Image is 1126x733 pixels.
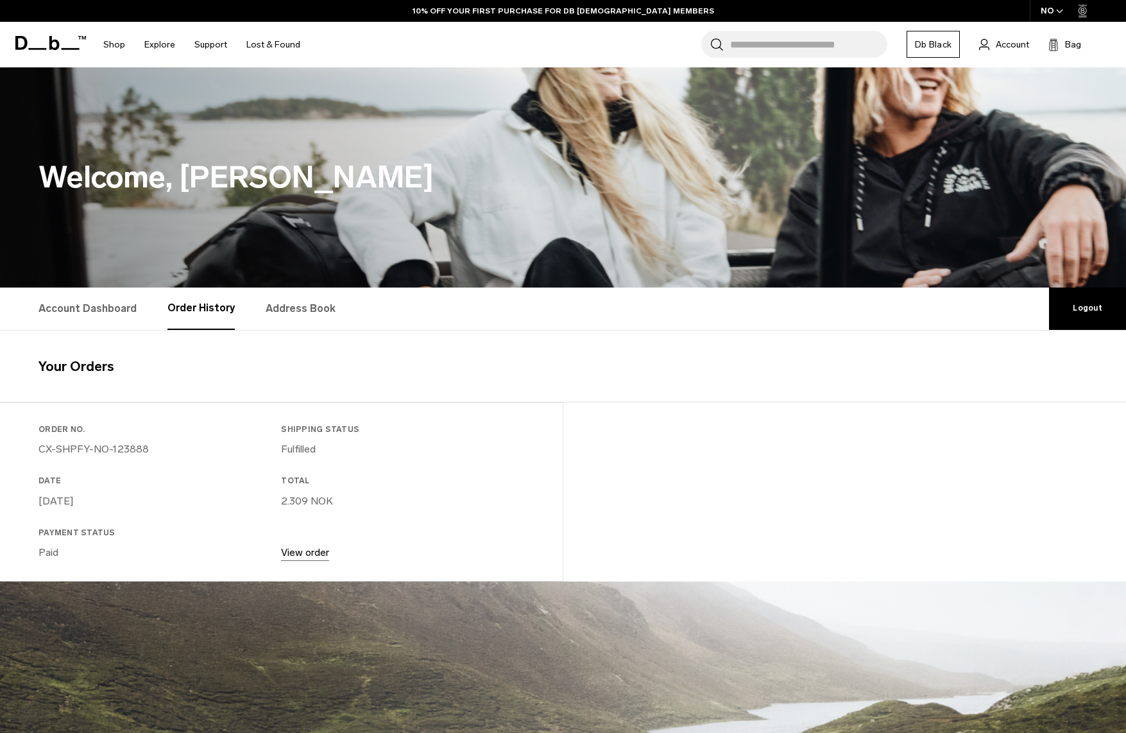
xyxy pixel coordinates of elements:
span: Account [996,38,1029,51]
a: CX-SHPFY-NO-123888 [38,443,149,455]
span: Bag [1065,38,1081,51]
a: 10% OFF YOUR FIRST PURCHASE FOR DB [DEMOGRAPHIC_DATA] MEMBERS [413,5,714,17]
h3: Shipping Status [281,424,518,435]
h4: Your Orders [38,356,1088,377]
p: 2.309 NOK [281,494,518,509]
a: Support [194,22,227,67]
h3: Total [281,475,518,487]
button: Bag [1048,37,1081,52]
a: Explore [144,22,175,67]
a: Shop [103,22,125,67]
a: Account [979,37,1029,52]
nav: Main Navigation [94,22,310,67]
a: Lost & Found [246,22,300,67]
h3: Payment Status [38,527,276,539]
a: View order [281,546,329,558]
a: Logout [1049,288,1126,330]
h3: Date [38,475,276,487]
h3: Order No. [38,424,276,435]
p: [DATE] [38,494,276,509]
a: Address Book [266,288,336,330]
a: Account Dashboard [38,288,137,330]
a: Db Black [907,31,960,58]
a: Order History [167,288,235,330]
p: Paid [38,545,276,560]
p: Fulfilled [281,442,518,457]
h1: Welcome, [PERSON_NAME] [38,155,1088,200]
